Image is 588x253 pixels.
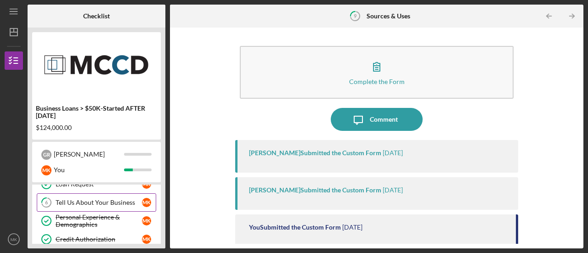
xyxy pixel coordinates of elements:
div: M K [142,216,151,225]
b: Sources & Uses [367,12,410,20]
a: Personal Experience & DemographicsMK [37,212,156,230]
div: Tell Us About Your Business [56,199,142,206]
div: [PERSON_NAME] Submitted the Custom Form [249,149,381,157]
time: 2025-09-29 20:07 [383,186,403,194]
div: Personal Experience & Demographics [56,214,142,228]
img: Product logo [32,37,161,92]
div: Business Loans > $50K-Started AFTER [DATE] [36,105,157,119]
div: $124,000.00 [36,124,157,131]
tspan: 6 [45,200,48,206]
b: Checklist [83,12,110,20]
div: You Submitted the Custom Form [249,224,341,231]
tspan: 9 [354,13,357,19]
div: M K [142,235,151,244]
time: 2025-09-29 20:22 [383,149,403,157]
div: M K [41,165,51,175]
time: 2025-09-19 16:25 [342,224,362,231]
div: M K [142,198,151,207]
div: Credit Authorization [56,236,142,243]
button: Comment [331,108,423,131]
a: Credit AuthorizationMK [37,230,156,248]
button: Complete the Form [240,46,514,99]
button: MK [5,230,23,248]
div: [PERSON_NAME] [54,146,124,162]
div: Comment [370,108,398,131]
text: MK [11,237,17,242]
div: G R [41,150,51,160]
div: You [54,162,124,178]
div: Complete the Form [349,78,405,85]
a: 6Tell Us About Your BusinessMK [37,193,156,212]
div: [PERSON_NAME] Submitted the Custom Form [249,186,381,194]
